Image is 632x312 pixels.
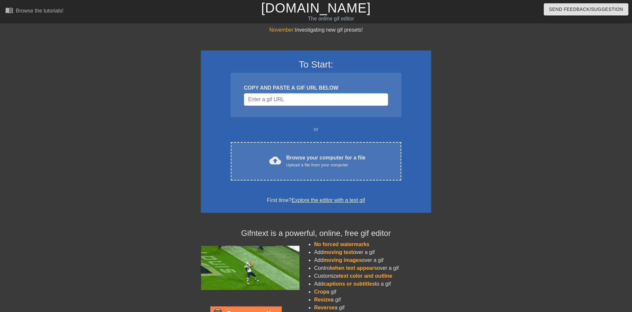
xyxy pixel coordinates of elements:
[314,305,334,310] span: Reverse
[324,249,353,255] span: moving text
[209,196,423,204] div: First time?
[244,84,388,92] div: COPY AND PASTE A GIF URL BELOW
[5,6,13,14] span: menu_book
[292,197,365,203] a: Explore the editor with a test gif
[544,3,628,15] button: Send Feedback/Suggestion
[209,59,423,70] h3: To Start:
[339,273,392,279] span: text color and outline
[314,296,431,304] li: a gif
[269,155,281,166] span: cloud_upload
[324,281,375,287] span: captions or subtitles
[16,8,64,14] div: Browse the tutorials!
[314,304,431,312] li: a gif
[5,6,64,16] a: Browse the tutorials!
[218,126,414,133] div: or
[286,154,366,168] div: Browse your computer for a file
[314,280,431,288] li: Add to a gif
[269,27,295,33] span: November:
[201,26,431,34] div: Investigating new gif presets!
[314,297,331,302] span: Resize
[261,1,371,15] a: [DOMAIN_NAME]
[314,288,431,296] li: a gif
[201,229,431,238] h4: Gifntext is a powerful, online, free gif editor
[286,162,366,168] div: Upload a file from your computer
[314,272,431,280] li: Customize
[314,256,431,264] li: Add over a gif
[314,264,431,272] li: Control over a gif
[331,265,377,271] span: when text appears
[214,15,448,23] div: The online gif editor
[549,5,623,14] span: Send Feedback/Suggestion
[314,241,369,247] span: No forced watermarks
[314,248,431,256] li: Add over a gif
[324,257,362,263] span: moving images
[201,246,300,290] img: football_small.gif
[244,93,388,106] input: Username
[314,289,326,295] span: Crop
